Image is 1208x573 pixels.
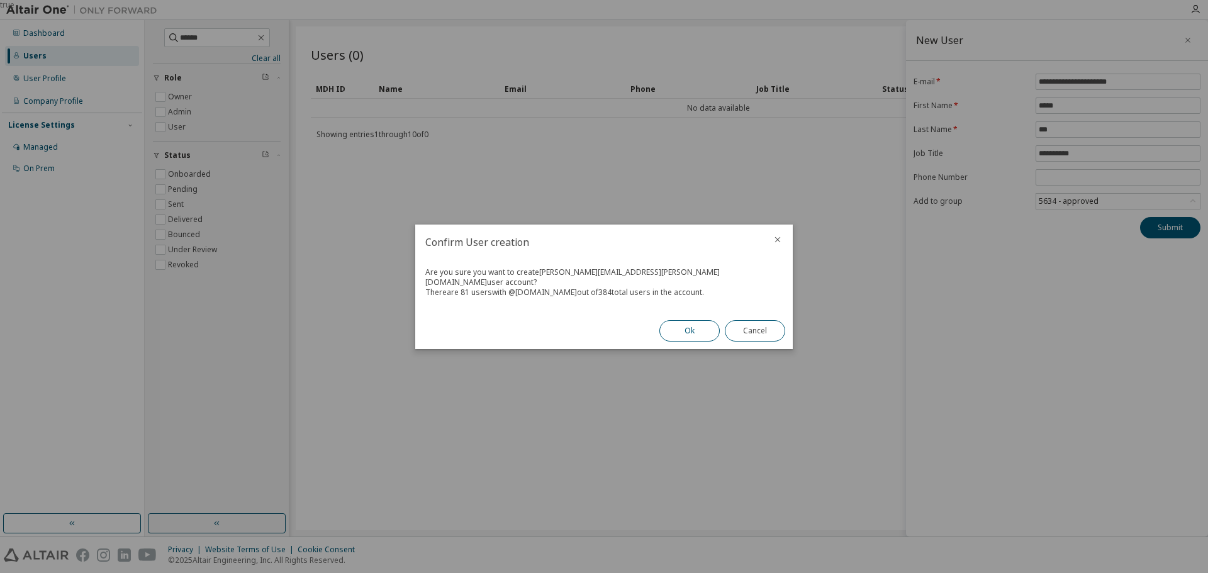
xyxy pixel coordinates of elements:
div: Are you sure you want to create [PERSON_NAME][EMAIL_ADDRESS][PERSON_NAME][DOMAIN_NAME] user account? [425,267,783,287]
button: Cancel [725,320,785,342]
button: Ok [659,320,720,342]
button: close [773,235,783,245]
h2: Confirm User creation [415,225,763,260]
div: There are 81 users with @ [DOMAIN_NAME] out of 384 total users in the account. [425,287,783,298]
